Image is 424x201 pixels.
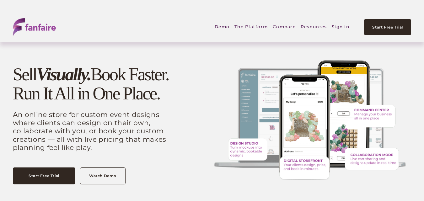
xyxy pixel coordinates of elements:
[234,20,268,34] a: folder dropdown
[13,167,75,185] a: Start Free Trial
[36,64,91,84] em: Visually.
[13,110,176,151] p: An online store for custom event designs where clients can design on their own, collaborate with ...
[13,65,176,103] h1: Sell Book Faster. Run It All in One Place.
[273,20,296,34] a: Compare
[301,20,327,34] span: Resources
[13,18,56,36] img: fanfaire
[301,20,327,34] a: folder dropdown
[215,20,229,34] a: Demo
[332,20,349,34] a: Sign in
[234,20,268,34] span: The Platform
[80,167,126,185] a: Watch Demo
[364,19,411,35] a: Start Free Trial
